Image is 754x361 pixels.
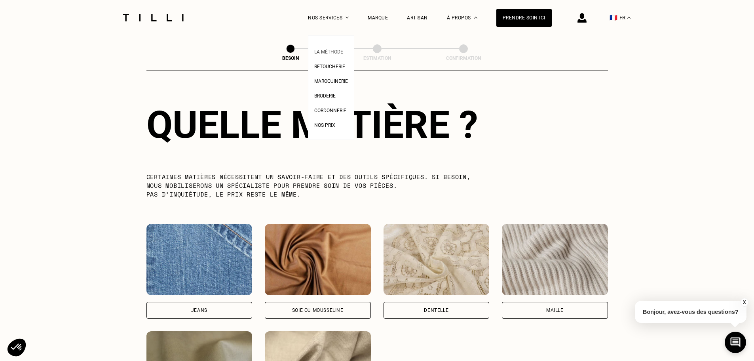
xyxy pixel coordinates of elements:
a: Cordonnerie [314,105,346,114]
span: Nos prix [314,122,335,128]
img: icône connexion [577,13,587,23]
div: Maille [546,308,564,313]
a: La Méthode [314,47,343,55]
span: Broderie [314,93,336,99]
img: Tilli retouche vos vêtements en Maille [502,224,608,295]
a: Prendre soin ici [496,9,552,27]
div: Dentelle [424,308,448,313]
img: menu déroulant [627,17,631,19]
img: Menu déroulant [346,17,349,19]
button: X [740,298,748,307]
a: Broderie [314,91,336,99]
a: Artisan [407,15,428,21]
img: Tilli retouche vos vêtements en Soie ou mousseline [265,224,371,295]
span: Retoucherie [314,64,345,69]
div: Besoin [251,55,330,61]
img: Logo du service de couturière Tilli [120,14,186,21]
a: Marque [368,15,388,21]
img: Tilli retouche vos vêtements en Dentelle [384,224,490,295]
p: Certaines matières nécessitent un savoir-faire et des outils spécifiques. Si besoin, nous mobilis... [146,172,487,199]
a: Maroquinerie [314,76,348,84]
a: Nos prix [314,120,335,128]
span: 🇫🇷 [610,14,617,21]
a: Retoucherie [314,61,345,70]
img: Tilli retouche vos vêtements en Jeans [146,224,253,295]
div: Estimation [338,55,417,61]
div: Soie ou mousseline [292,308,344,313]
img: Menu déroulant à propos [474,17,477,19]
span: Cordonnerie [314,108,346,113]
div: Confirmation [424,55,503,61]
span: Maroquinerie [314,78,348,84]
div: Jeans [191,308,207,313]
span: La Méthode [314,49,343,55]
p: Bonjour, avez-vous des questions? [635,301,746,323]
div: Quelle matière ? [146,103,608,147]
